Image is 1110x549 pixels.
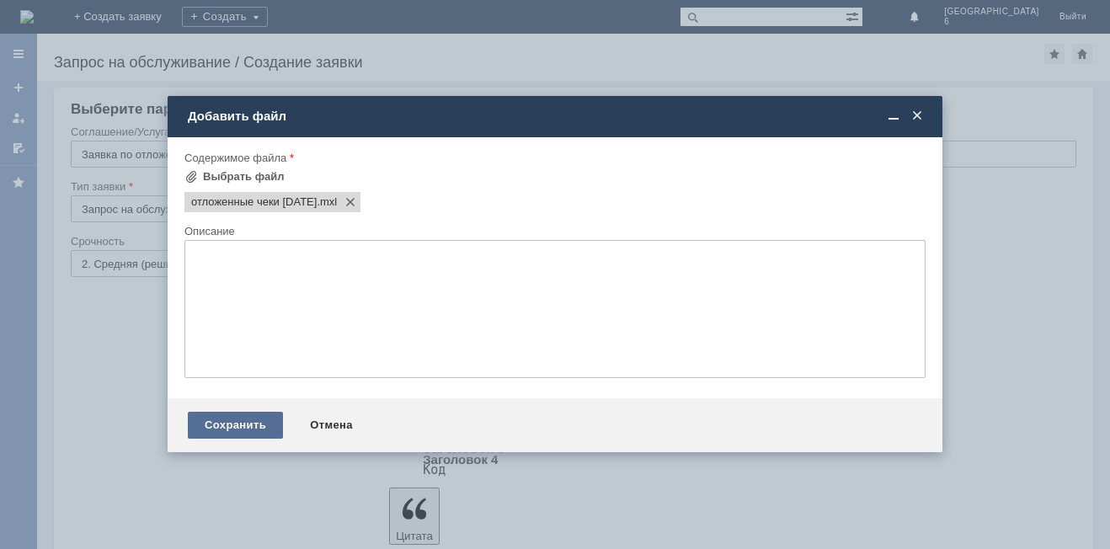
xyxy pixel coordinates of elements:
[188,109,926,124] div: Добавить файл
[317,195,337,209] span: отложенные чеки 06.08.2025.mxl
[885,109,902,124] span: Свернуть (Ctrl + M)
[7,7,246,34] div: Добрый день! Просьба удалить отложенные чеки за [DATE]Спасибо.
[191,195,317,209] span: отложенные чеки 06.08.2025.mxl
[203,170,285,184] div: Выбрать файл
[184,226,922,237] div: Описание
[184,152,922,163] div: Содержимое файла
[909,109,926,124] span: Закрыть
